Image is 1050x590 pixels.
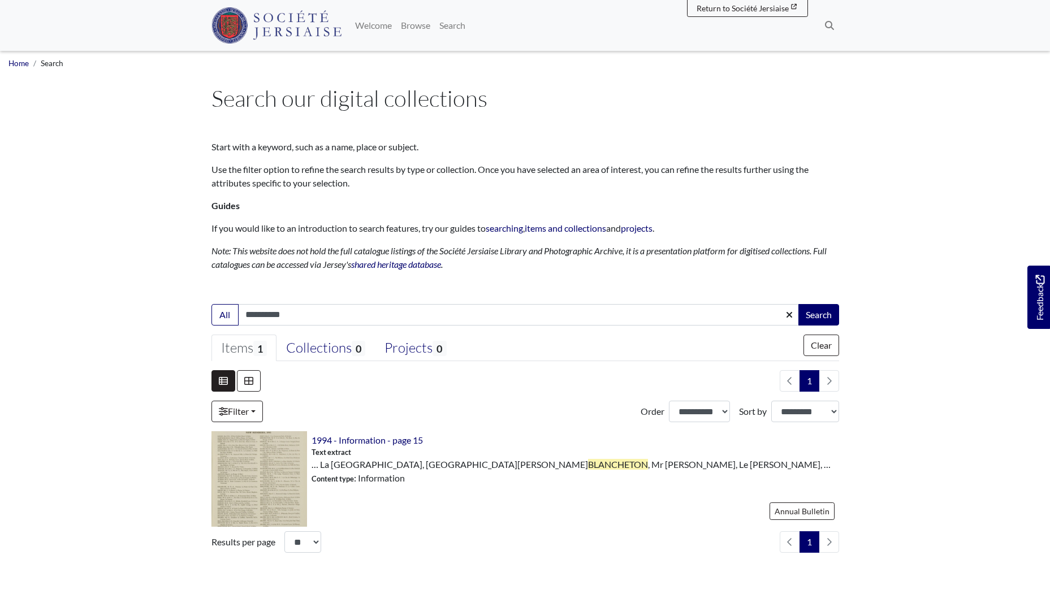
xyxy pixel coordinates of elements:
div: Collections [286,340,365,357]
span: BLANCHETON [588,459,648,470]
input: Enter one or more search terms... [238,304,800,326]
span: … La [GEOGRAPHIC_DATA], [GEOGRAPHIC_DATA][PERSON_NAME] , Mr [PERSON_NAME], Le [PERSON_NAME], … [312,458,831,471]
p: Start with a keyword, such as a name, place or subject. [211,140,839,154]
a: Welcome [351,14,396,37]
a: searching [486,223,523,233]
span: 0 [433,341,446,356]
h1: Search our digital collections [211,85,839,112]
label: Results per page [211,535,275,549]
span: Content type [312,474,354,483]
nav: pagination [775,370,839,392]
strong: Guides [211,200,240,211]
p: If you would like to an introduction to search features, try our guides to , and . [211,222,839,235]
label: Order [641,405,664,418]
a: Annual Bulletin [770,502,835,520]
span: 1 [253,341,267,356]
span: : Information [312,471,405,485]
a: Would you like to provide feedback? [1027,266,1050,329]
span: Search [41,59,63,68]
button: Clear [803,335,839,356]
img: Société Jersiaise [211,7,342,44]
button: All [211,304,239,326]
a: shared heritage database [351,259,441,270]
nav: pagination [775,531,839,553]
em: Note: This website does not hold the full catalogue listings of the Société Jersiaise Library and... [211,245,827,270]
a: Home [8,59,29,68]
li: Previous page [780,531,800,553]
p: Use the filter option to refine the search results by type or collection. Once you have selected ... [211,163,839,190]
div: Projects [384,340,446,357]
span: Goto page 1 [800,370,819,392]
a: Search [435,14,470,37]
a: projects [621,223,653,233]
span: Feedback [1033,275,1047,320]
a: 1994 - Information - page 15 [312,435,423,445]
li: Previous page [780,370,800,392]
a: Filter [211,401,263,422]
span: Return to Société Jersiaise [697,3,789,13]
span: 0 [352,341,365,356]
button: Search [798,304,839,326]
label: Sort by [739,405,767,418]
div: Items [221,340,267,357]
span: Goto page 1 [800,531,819,553]
a: Browse [396,14,435,37]
a: Société Jersiaise logo [211,5,342,46]
a: items and collections [525,223,606,233]
img: 1994 - Information - page 15 [211,431,307,527]
span: Text extract [312,447,351,458]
